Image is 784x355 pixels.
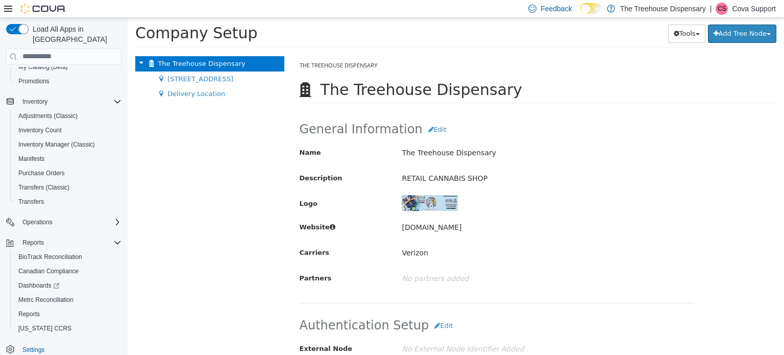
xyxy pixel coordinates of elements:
[172,327,225,345] span: External Node Identifier
[18,96,52,108] button: Inventory
[10,74,126,88] button: Promotions
[18,324,71,333] span: [US_STATE] CCRS
[172,205,208,213] span: Website
[274,201,532,219] p: [DOMAIN_NAME]
[14,153,48,165] a: Manifests
[10,109,126,123] button: Adjustments (Classic)
[541,7,578,25] button: Tools
[18,267,79,275] span: Canadian Compliance
[172,299,567,317] h2: Authentication Setup
[14,167,121,179] span: Purchase Orders
[10,60,126,74] button: My Catalog (Beta)
[14,308,121,320] span: Reports
[10,166,126,180] button: Purchase Orders
[14,196,48,208] a: Transfers
[8,6,130,24] span: Company Setup
[14,308,44,320] a: Reports
[10,195,126,209] button: Transfers
[18,296,73,304] span: Metrc Reconciliation
[10,180,126,195] button: Transfers (Classic)
[10,123,126,137] button: Inventory Count
[18,96,121,108] span: Inventory
[14,251,86,263] a: BioTrack Reconciliation
[172,103,567,121] h2: General Information
[18,198,44,206] span: Transfers
[193,63,395,81] span: The Treehouse Dispensary
[22,346,44,354] span: Settings
[14,110,121,122] span: Adjustments (Classic)
[18,155,44,163] span: Manifests
[14,279,121,292] span: Dashboards
[580,7,649,25] button: Add Tree Node
[14,322,76,335] a: [US_STATE] CCRS
[22,239,44,247] span: Reports
[274,252,532,270] p: No partners added
[30,42,117,50] span: The Treehouse Dispensary
[10,264,126,278] button: Canadian Compliance
[14,138,99,151] a: Inventory Manager (Classic)
[20,4,66,14] img: Cova
[172,43,250,51] span: The Treehouse Dispensary
[172,256,204,264] span: Partners
[732,3,776,15] p: Cova Support
[14,124,121,136] span: Inventory Count
[10,152,126,166] button: Manifests
[14,196,121,208] span: Transfers
[14,61,121,73] span: My Catalog (Beta)
[10,293,126,307] button: Metrc Reconciliation
[18,126,62,134] span: Inventory Count
[14,251,121,263] span: BioTrack Reconciliation
[18,216,121,228] span: Operations
[14,153,121,165] span: Manifests
[14,75,54,87] a: Promotions
[14,75,121,87] span: Promotions
[14,279,63,292] a: Dashboards
[10,137,126,152] button: Inventory Manager (Classic)
[18,183,69,192] span: Transfers (Classic)
[18,169,65,177] span: Purchase Orders
[40,72,97,80] span: Delivery Location
[14,138,121,151] span: Inventory Manager (Classic)
[22,218,53,226] span: Operations
[14,265,83,277] a: Canadian Compliance
[14,61,72,73] a: My Catalog (Beta)
[2,235,126,250] button: Reports
[172,182,190,190] span: Logo
[172,131,193,138] span: Name
[10,307,126,321] button: Reports
[18,77,50,85] span: Promotions
[18,310,40,318] span: Reports
[18,236,48,249] button: Reports
[14,181,121,194] span: Transfers (Classic)
[2,215,126,229] button: Operations
[14,322,121,335] span: Washington CCRS
[274,126,532,144] p: The Treehouse Dispensary
[10,278,126,293] a: Dashboards
[718,3,726,15] span: CS
[22,98,47,106] span: Inventory
[172,231,202,239] span: Carriers
[710,3,712,15] p: |
[40,57,106,65] span: [STREET_ADDRESS]
[620,3,706,15] p: The Treehouse Dispensary
[18,216,57,228] button: Operations
[580,3,602,14] input: Dark Mode
[274,322,532,340] p: No External Node Identifier Added
[541,4,572,14] span: Feedback
[2,94,126,109] button: Inventory
[18,281,59,290] span: Dashboards
[14,110,82,122] a: Adjustments (Classic)
[274,152,532,170] p: RETAIL CANNABIS SHOP
[295,103,325,121] button: Edit
[274,226,532,244] p: Verizon
[14,294,121,306] span: Metrc Reconciliation
[14,167,69,179] a: Purchase Orders
[274,177,330,193] img: Click to preview
[29,24,121,44] span: Load All Apps in [GEOGRAPHIC_DATA]
[716,3,728,15] div: Cova Support
[10,321,126,336] button: [US_STATE] CCRS
[14,265,121,277] span: Canadian Compliance
[14,294,78,306] a: Metrc Reconciliation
